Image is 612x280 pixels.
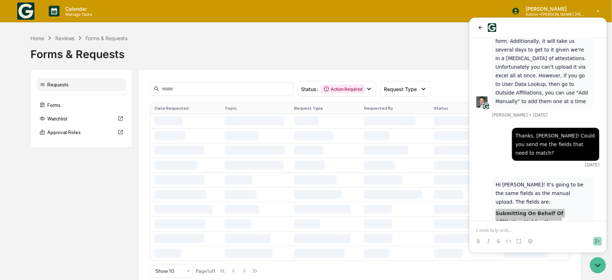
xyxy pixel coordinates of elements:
span: [PERSON_NAME] [23,95,59,101]
span: Status : [301,86,318,92]
iframe: Open customer support [589,256,608,276]
div: Forms & Requests [85,35,127,41]
p: Manage Tasks [60,12,96,17]
th: Date Requested [150,103,220,114]
p: Admin • [PERSON_NAME] [PERSON_NAME] Consulting, LLC [520,12,587,17]
div: Approval Roles [37,126,126,139]
div: Watchlist [37,112,126,125]
img: logo [17,3,34,20]
span: Request Type [384,86,417,92]
th: Topic [220,103,290,114]
th: Requested By [360,103,430,114]
th: Status [430,103,500,114]
div: Forms [37,99,126,111]
th: Request Type [290,103,360,114]
p: [PERSON_NAME] [520,6,587,12]
p: Calendar [60,6,96,12]
div: Page 1 of 1 [196,268,216,274]
span: [DATE] [64,95,79,101]
span: • [60,95,63,101]
div: Home [30,35,44,41]
div: Forms & Requests [30,42,581,61]
div: Requests [37,78,126,91]
button: Send [124,219,133,228]
div: Reviews [55,35,75,41]
div: Action Required [321,85,365,93]
iframe: Customer support window [469,18,607,253]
